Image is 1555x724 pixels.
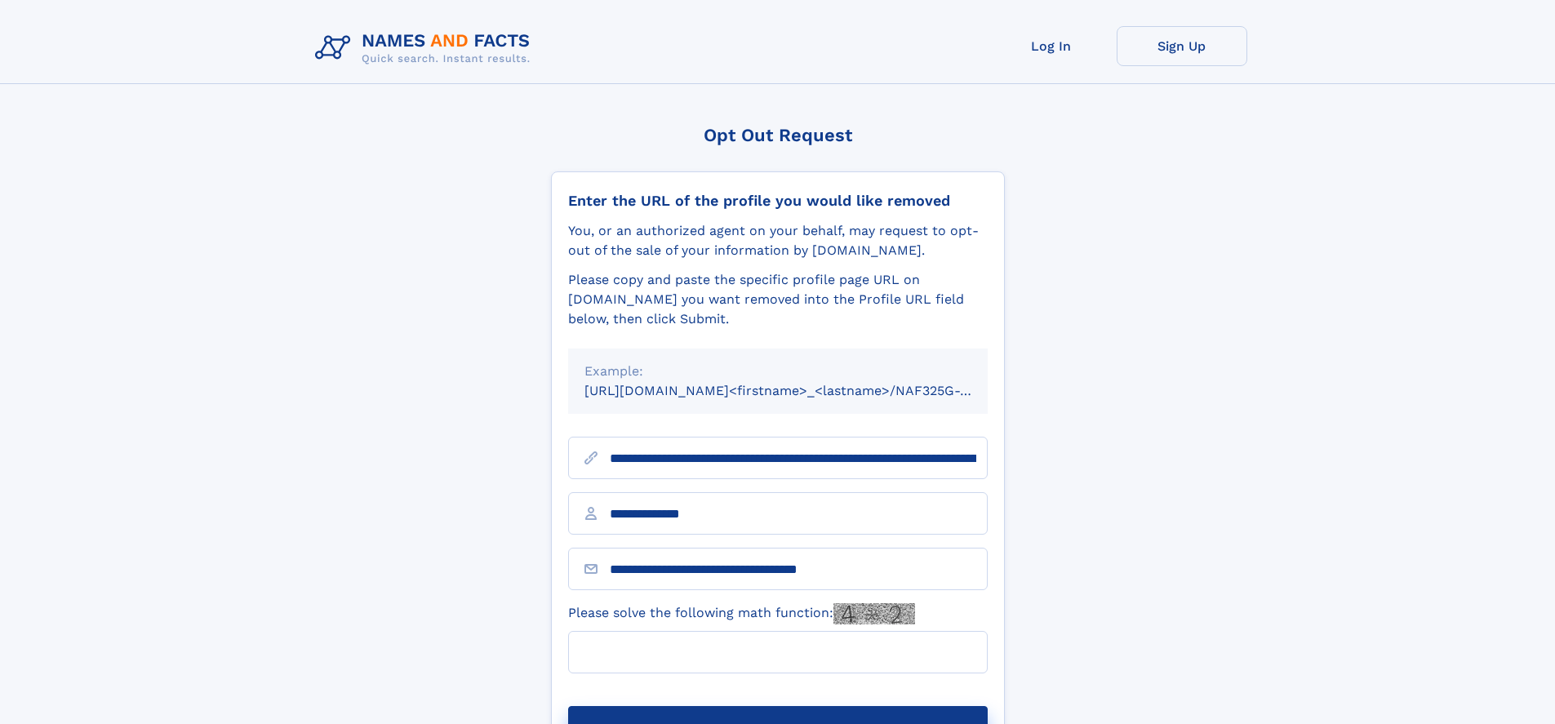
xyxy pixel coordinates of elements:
[568,192,988,210] div: Enter the URL of the profile you would like removed
[568,270,988,329] div: Please copy and paste the specific profile page URL on [DOMAIN_NAME] you want removed into the Pr...
[584,362,971,381] div: Example:
[986,26,1117,66] a: Log In
[568,603,915,624] label: Please solve the following math function:
[584,383,1019,398] small: [URL][DOMAIN_NAME]<firstname>_<lastname>/NAF325G-xxxxxxxx
[568,221,988,260] div: You, or an authorized agent on your behalf, may request to opt-out of the sale of your informatio...
[551,125,1005,145] div: Opt Out Request
[1117,26,1247,66] a: Sign Up
[309,26,544,70] img: Logo Names and Facts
